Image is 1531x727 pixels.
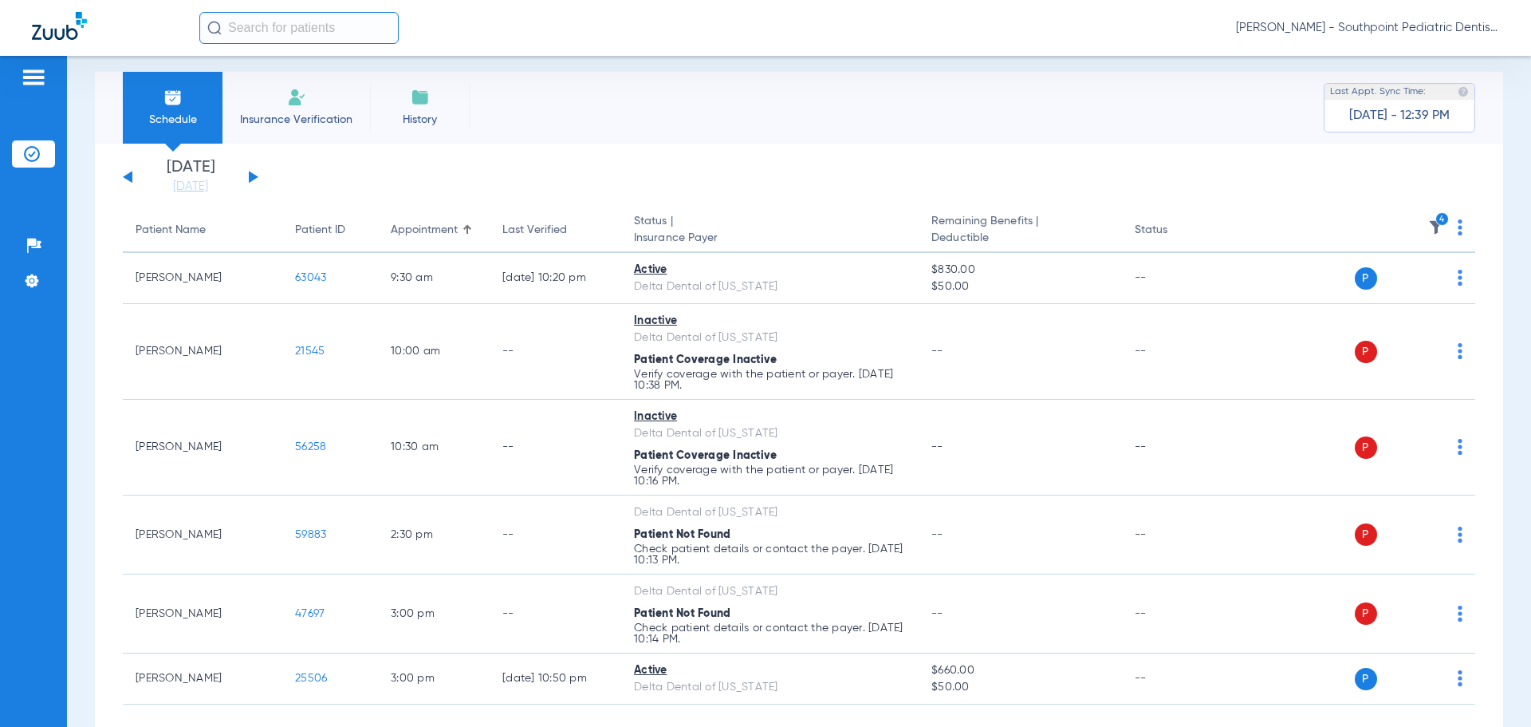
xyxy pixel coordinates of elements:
td: -- [1122,654,1230,705]
span: 25506 [295,673,327,684]
div: Patient ID [295,222,365,239]
span: P [1355,341,1377,363]
div: Inactive [634,313,906,330]
td: -- [490,304,621,400]
td: -- [490,400,621,496]
div: Appointment [391,222,477,239]
span: Patient Not Found [634,608,730,619]
img: group-dot-blue.svg [1458,219,1462,235]
p: Check patient details or contact the payer. [DATE] 10:14 PM. [634,622,906,645]
div: Appointment [391,222,458,239]
img: group-dot-blue.svg [1458,343,1462,359]
div: Delta Dental of [US_STATE] [634,279,906,295]
span: Patient Coverage Inactive [634,354,777,365]
img: group-dot-blue.svg [1458,606,1462,622]
span: Patient Coverage Inactive [634,450,777,461]
td: -- [1122,496,1230,575]
div: Last Verified [502,222,608,239]
img: Search Icon [207,21,222,35]
span: $830.00 [931,262,1108,279]
img: group-dot-blue.svg [1458,270,1462,286]
td: [PERSON_NAME] [123,304,282,400]
td: 9:30 AM [378,253,490,304]
img: group-dot-blue.svg [1458,439,1462,455]
td: 2:30 PM [378,496,490,575]
li: [DATE] [143,160,238,195]
td: -- [490,575,621,654]
th: Status [1122,208,1230,253]
span: -- [931,346,943,357]
td: 10:30 AM [378,400,490,496]
span: Last Appt. Sync Time: [1330,84,1426,100]
img: Zuub Logo [32,12,87,40]
span: P [1355,603,1377,625]
td: 3:00 PM [378,654,490,705]
td: -- [1122,575,1230,654]
span: Insurance Payer [634,230,906,247]
span: 59883 [295,529,326,540]
span: P [1355,437,1377,459]
span: $50.00 [931,679,1108,696]
img: group-dot-blue.svg [1458,527,1462,543]
span: [DATE] - 12:39 PM [1349,108,1450,124]
span: [PERSON_NAME] - Southpoint Pediatric Dentistry [1236,20,1499,36]
span: 56258 [295,441,326,452]
p: Check patient details or contact the payer. [DATE] 10:13 PM. [634,543,906,566]
div: Delta Dental of [US_STATE] [634,583,906,600]
span: Deductible [931,230,1108,247]
i: 4 [1435,212,1450,227]
span: 21545 [295,346,325,357]
input: Search for patients [199,12,399,44]
span: History [382,112,458,128]
img: last sync help info [1458,86,1469,97]
img: Schedule [163,88,183,107]
span: P [1355,524,1377,546]
span: 47697 [295,608,325,619]
div: Active [634,262,906,279]
td: [PERSON_NAME] [123,654,282,705]
div: Patient Name [136,222,206,239]
div: Last Verified [502,222,567,239]
iframe: Chat Widget [1451,650,1531,727]
p: Verify coverage with the patient or payer. [DATE] 10:16 PM. [634,464,906,487]
td: [DATE] 10:20 PM [490,253,621,304]
td: -- [1122,400,1230,496]
div: Delta Dental of [US_STATE] [634,504,906,521]
div: Inactive [634,409,906,425]
span: -- [931,529,943,540]
span: Insurance Verification [234,112,358,128]
td: [DATE] 10:50 PM [490,654,621,705]
div: Delta Dental of [US_STATE] [634,330,906,346]
div: Delta Dental of [US_STATE] [634,679,906,696]
a: [DATE] [143,179,238,195]
td: [PERSON_NAME] [123,400,282,496]
div: Active [634,662,906,679]
td: 3:00 PM [378,575,490,654]
span: -- [931,441,943,452]
img: Manual Insurance Verification [287,88,306,107]
td: -- [1122,304,1230,400]
span: -- [931,608,943,619]
span: Schedule [135,112,211,128]
img: hamburger-icon [21,68,46,87]
td: [PERSON_NAME] [123,253,282,304]
span: $50.00 [931,279,1108,295]
img: filter.svg [1428,219,1444,235]
img: History [411,88,430,107]
td: 10:00 AM [378,304,490,400]
p: Verify coverage with the patient or payer. [DATE] 10:38 PM. [634,369,906,391]
span: 63043 [295,272,326,283]
th: Remaining Benefits | [919,208,1121,253]
div: Patient Name [136,222,270,239]
td: [PERSON_NAME] [123,575,282,654]
th: Status | [621,208,919,253]
td: [PERSON_NAME] [123,496,282,575]
td: -- [1122,253,1230,304]
span: P [1355,267,1377,290]
span: P [1355,668,1377,690]
span: Patient Not Found [634,529,730,540]
div: Delta Dental of [US_STATE] [634,425,906,442]
div: Patient ID [295,222,345,239]
span: $660.00 [931,662,1108,679]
